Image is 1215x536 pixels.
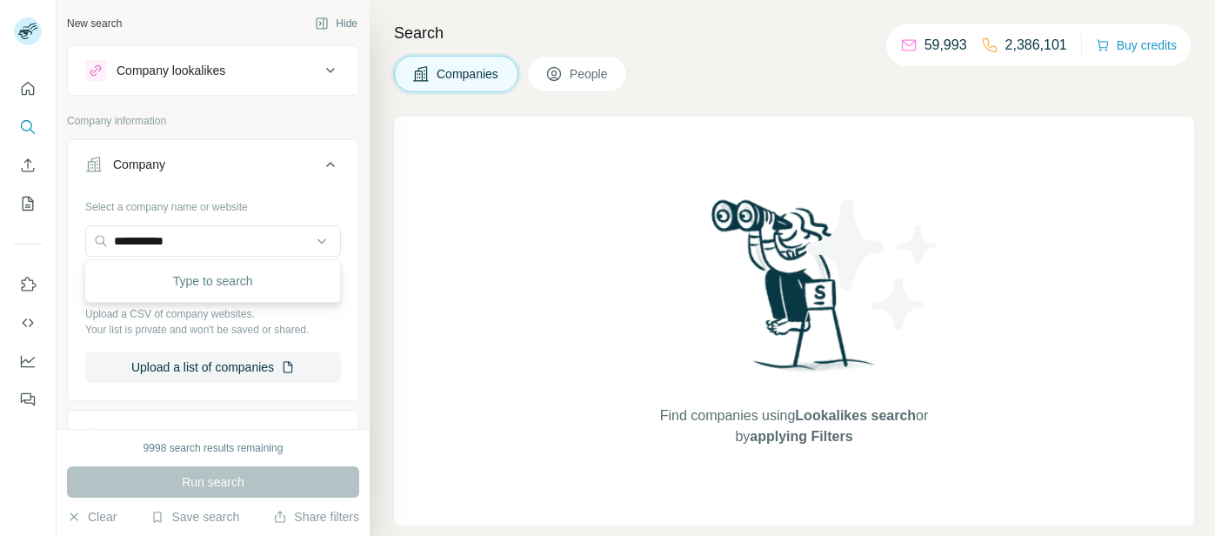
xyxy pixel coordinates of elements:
[303,10,370,37] button: Hide
[68,50,358,91] button: Company lookalikes
[750,429,852,444] span: applying Filters
[14,345,42,377] button: Dashboard
[795,408,916,423] span: Lookalikes search
[14,150,42,181] button: Enrich CSV
[67,113,359,129] p: Company information
[655,405,933,447] span: Find companies using or by
[68,414,358,456] button: Industry
[273,508,359,526] button: Share filters
[14,384,42,415] button: Feedback
[925,35,967,56] p: 59,993
[113,426,157,444] div: Industry
[85,306,341,322] p: Upload a CSV of company websites.
[14,307,42,338] button: Use Surfe API
[14,111,42,143] button: Search
[85,352,341,383] button: Upload a list of companies
[113,156,165,173] div: Company
[117,62,225,79] div: Company lookalikes
[85,192,341,215] div: Select a company name or website
[14,188,42,219] button: My lists
[144,440,284,456] div: 9998 search results remaining
[150,508,239,526] button: Save search
[1096,33,1177,57] button: Buy credits
[67,16,122,31] div: New search
[1005,35,1067,56] p: 2,386,101
[704,195,885,389] img: Surfe Illustration - Woman searching with binoculars
[67,508,117,526] button: Clear
[570,65,610,83] span: People
[394,21,1194,45] h4: Search
[89,264,337,298] div: Type to search
[437,65,500,83] span: Companies
[85,322,341,338] p: Your list is private and won't be saved or shared.
[14,269,42,300] button: Use Surfe on LinkedIn
[794,186,951,343] img: Surfe Illustration - Stars
[68,144,358,192] button: Company
[14,73,42,104] button: Quick start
